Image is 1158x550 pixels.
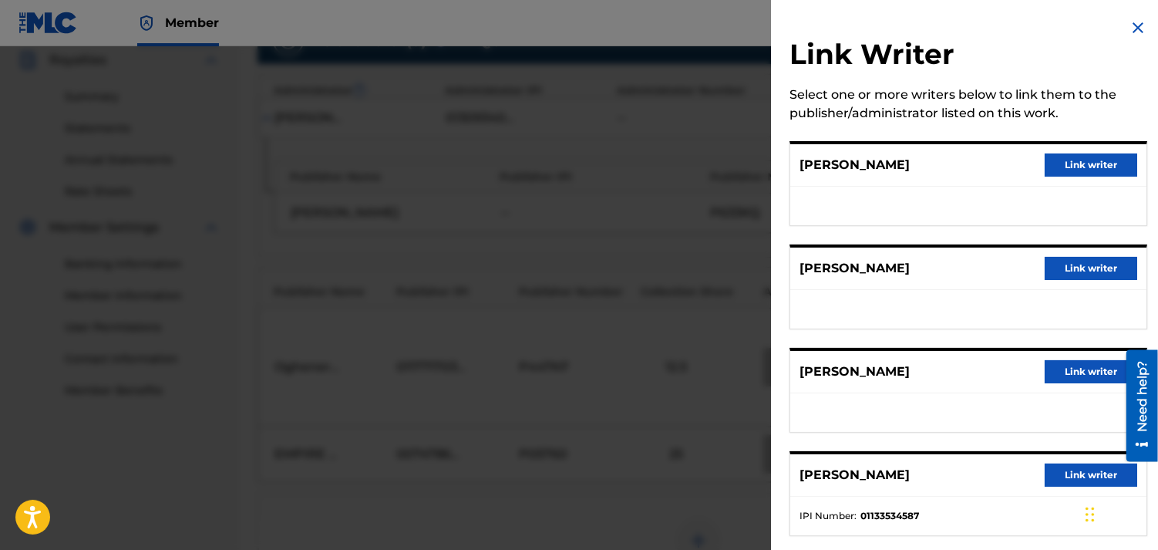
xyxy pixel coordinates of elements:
button: Link writer [1045,257,1137,280]
p: [PERSON_NAME] [799,363,910,381]
div: Drag [1086,491,1095,538]
h2: Link Writer [789,37,1147,76]
button: Link writer [1045,464,1137,487]
img: MLC Logo [19,12,78,34]
iframe: Chat Widget [1081,476,1158,550]
p: [PERSON_NAME] [799,156,910,174]
button: Link writer [1045,154,1137,177]
button: Link writer [1045,360,1137,383]
span: Member [165,14,219,32]
div: Select one or more writers below to link them to the publisher/administrator listed on this work. [789,86,1147,123]
div: Need help? [17,11,38,82]
p: [PERSON_NAME] [799,466,910,484]
iframe: Resource Center [1115,350,1158,462]
span: IPI Number : [799,509,857,523]
p: [PERSON_NAME] [799,259,910,278]
img: Top Rightsholder [137,14,156,32]
strong: 01133534587 [860,509,919,523]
